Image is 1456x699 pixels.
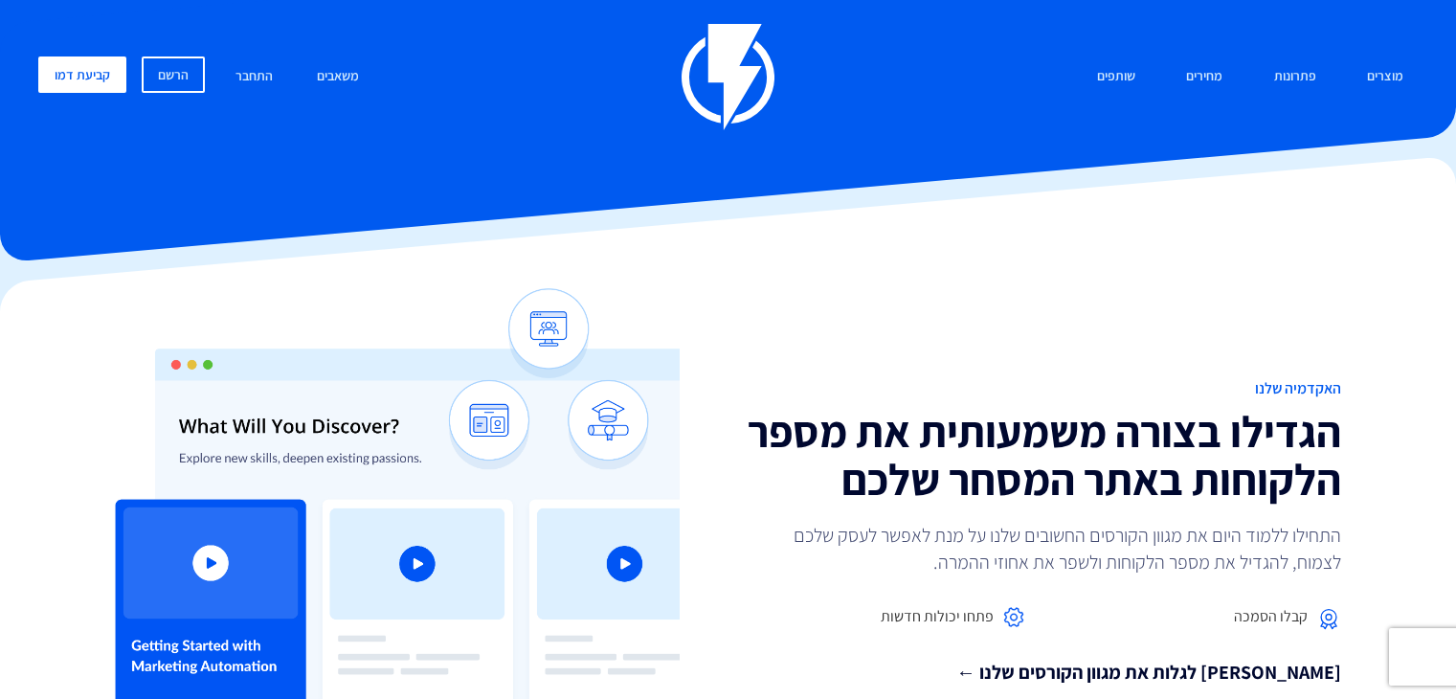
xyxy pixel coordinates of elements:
[743,380,1342,397] h1: האקדמיה שלנו
[743,659,1342,687] a: [PERSON_NAME] לגלות את מגוון הקורסים שלנו ←
[1083,56,1150,98] a: שותפים
[1172,56,1237,98] a: מחירים
[221,56,287,98] a: התחבר
[767,522,1341,575] p: התחילו ללמוד היום את מגוון הקורסים החשובים שלנו על מנת לאפשר לעסק שלכם לצמוח, להגדיל את מספר הלקו...
[1234,606,1308,628] span: קבלו הסמכה
[743,407,1342,503] h2: הגדילו בצורה משמעותית את מספר הלקוחות באתר המסחר שלכם
[881,606,994,628] span: פתחו יכולות חדשות
[302,56,373,98] a: משאבים
[1353,56,1418,98] a: מוצרים
[142,56,205,93] a: הרשם
[1260,56,1331,98] a: פתרונות
[38,56,126,93] a: קביעת דמו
